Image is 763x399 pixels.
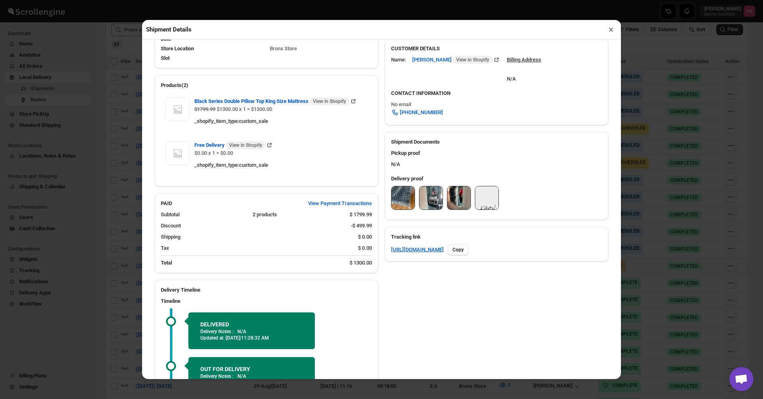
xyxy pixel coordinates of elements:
[358,244,372,252] div: $ 0.00
[161,45,194,51] span: Store Location
[237,373,246,379] p: N/A
[200,320,303,328] h2: DELIVERED
[161,297,372,305] h3: Timeline
[194,106,215,112] strike: $1799.99
[391,233,602,241] h3: Tracking link
[161,55,170,61] span: Slot
[412,56,492,64] span: [PERSON_NAME]
[475,186,498,209] img: 7ZLlVwSKrJwE9d66x6J0L.png
[350,211,372,219] div: $ 1799.99
[194,161,367,169] div: _shopify_item_type : custom_sale
[166,141,190,165] img: Item
[351,222,372,230] div: -$ 499.99
[400,109,443,117] span: [PHONE_NUMBER]
[453,247,464,253] span: Copy
[194,97,349,105] span: Black Series Double Pillow Top King Size Mattress
[358,233,372,241] div: $ 0.00
[391,175,602,183] h3: Delivery proof
[194,150,233,156] span: $0.00 x 1 = $0.00
[215,106,272,112] span: $1300.00 x 1 = $1300.00
[161,260,172,266] b: Total
[391,186,415,209] img: Dv6-CsFUIkcnsWjZ2Gmnw.jpg
[391,89,602,97] h3: CONTACT INFORMATION
[194,141,265,149] span: Free Delivery
[161,211,246,219] div: Subtotal
[194,98,357,104] a: Black Series Double Pillow Top King Size Mattress View in Shopify
[270,45,297,51] span: Bronx Store
[391,149,602,157] h3: Pickup proof
[161,286,372,294] h2: Delivery Timeline
[308,199,372,207] span: View Payment Transactions
[161,222,344,230] div: Discount
[447,186,470,209] img: _XHwnLttxxINMLLA53nJJ.jpg
[605,24,617,35] button: ×
[200,335,303,341] p: Updated at :
[161,244,352,252] div: Tax
[226,335,269,341] span: [DATE] | 11:28:32 AM
[166,97,190,121] img: Item
[253,211,344,219] div: 2 products
[194,117,367,125] div: _shopify_item_type : custom_sale
[161,199,172,207] h2: PAID
[391,101,411,107] span: No email
[391,246,444,254] a: [URL][DOMAIN_NAME]
[350,259,372,267] div: $ 1300.00
[507,67,541,83] div: N/A
[229,142,262,148] span: View in Shopify
[313,98,346,105] span: View in Shopify
[385,146,609,172] div: N/A
[237,328,246,335] p: N/A
[161,81,372,89] h2: Products(2)
[456,57,489,63] span: View in Shopify
[729,367,753,391] div: Open chat
[161,233,352,241] div: Shipping
[303,197,377,210] button: View Payment Transactions
[194,142,273,148] a: Free Delivery View in Shopify
[391,56,406,64] div: Name:
[412,57,500,63] a: [PERSON_NAME] View in Shopify
[507,57,541,63] u: Billing Address
[200,328,233,335] p: Delivery Notes :
[200,365,303,373] h2: OUT FOR DELIVERY
[391,138,602,146] h2: Shipment Documents
[448,244,468,255] button: Copy
[419,186,443,209] img: AAhI8AT7jN95qGFOMiY0U.jpg
[200,373,233,379] p: Delivery Notes :
[386,106,448,119] a: [PHONE_NUMBER]
[391,45,602,53] h3: CUSTOMER DETAILS
[146,26,192,34] h2: Shipment Details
